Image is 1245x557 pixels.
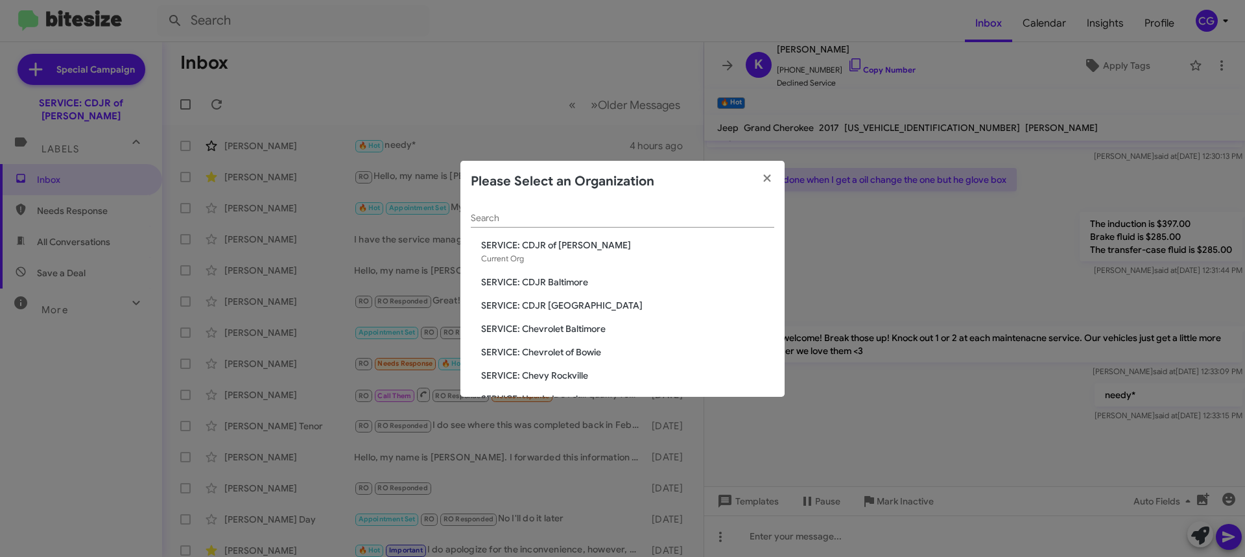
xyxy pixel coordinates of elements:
[481,276,774,289] span: SERVICE: CDJR Baltimore
[471,171,654,192] h2: Please Select an Organization
[481,254,524,263] span: Current Org
[481,299,774,312] span: SERVICE: CDJR [GEOGRAPHIC_DATA]
[481,392,774,405] span: SERVICE: Honda Laurel
[481,346,774,359] span: SERVICE: Chevrolet of Bowie
[481,369,774,382] span: SERVICE: Chevy Rockville
[481,322,774,335] span: SERVICE: Chevrolet Baltimore
[481,239,774,252] span: SERVICE: CDJR of [PERSON_NAME]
